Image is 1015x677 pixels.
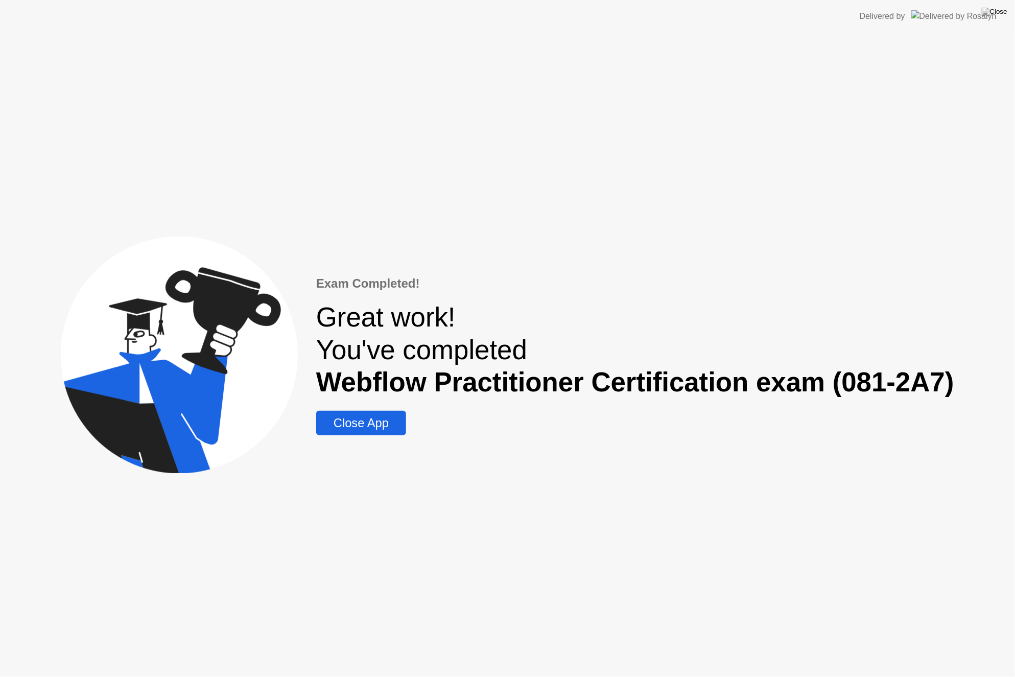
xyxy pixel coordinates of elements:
div: Great work! You've completed [316,301,954,398]
button: Close App [316,411,406,435]
b: Webflow Practitioner Certification exam (081-2A7) [316,367,954,397]
div: Exam Completed! [316,274,954,293]
div: Delivered by [860,10,905,22]
div: Close App [319,416,403,430]
img: Close [982,8,1007,16]
img: Delivered by Rosalyn [911,10,997,22]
